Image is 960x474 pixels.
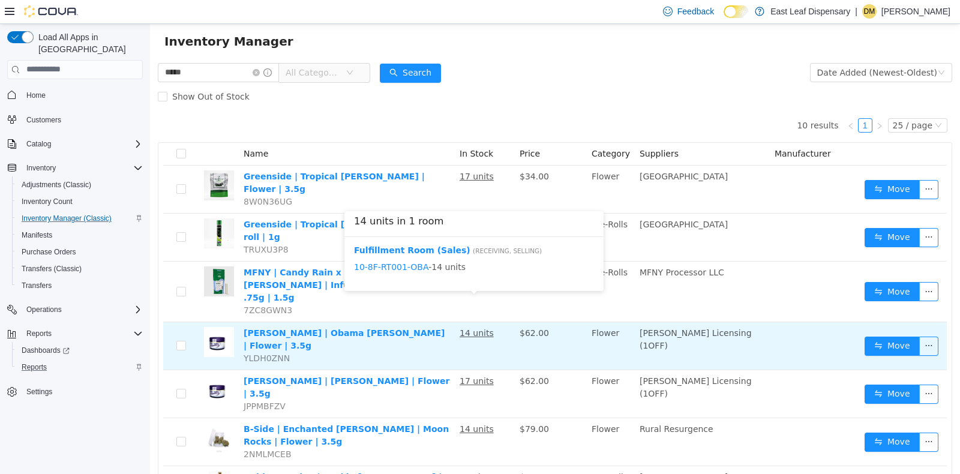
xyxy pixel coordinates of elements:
a: Adjustments (Classic) [17,178,96,192]
span: Home [22,88,143,103]
span: $62.00 [370,352,399,362]
a: Greenside | Tropical [PERSON_NAME] | Flower | 3.5g [94,148,275,170]
span: 8W0N36UG [94,173,142,182]
i: icon: down [788,45,795,53]
a: Dashboards [12,342,148,359]
button: icon: swapMove [715,204,770,223]
span: Settings [26,387,52,397]
span: Reports [22,362,47,372]
nav: Complex example [7,82,143,432]
button: icon: searchSearch [230,40,291,59]
h3: 14 units in 1 room [204,190,444,205]
u: 17 units [310,148,344,157]
span: Inventory Count [17,194,143,209]
span: Dashboards [17,343,143,358]
button: Transfers (Classic) [12,260,148,277]
td: Flower [437,346,485,394]
span: Home [26,91,46,100]
a: [PERSON_NAME] | Obama [PERSON_NAME] | Flower | 3.5g [94,304,295,326]
span: 7ZC8GWN3 [94,281,142,291]
button: Manifests [12,227,148,244]
button: Catalog [22,137,56,151]
span: Reports [22,326,143,341]
button: icon: ellipsis [769,156,788,175]
span: [PERSON_NAME] Licensing (1OFF) [490,304,602,326]
img: B-Side | Enchanted Runtz | Moon Rocks | Flower | 3.5g hero shot [54,399,84,429]
a: Transfers [17,278,56,293]
span: Customers [26,115,61,125]
a: 10-8F-RT001-OBA [204,238,278,248]
span: Dark Mode [724,18,724,19]
input: Dark Mode [724,5,749,18]
td: Pre-Rolls [437,238,485,298]
span: Transfers [17,278,143,293]
i: icon: close-circle [103,45,110,52]
span: - 14 units [204,237,444,250]
span: 2NMLMCEB [94,425,142,435]
button: Reports [12,359,148,376]
u: 6 units [310,448,338,458]
button: Inventory Count [12,193,148,210]
a: Fulfillment Room (Sales) [204,221,320,231]
a: Home [22,88,50,103]
span: Inventory [22,161,143,175]
button: icon: ellipsis [769,409,788,428]
u: 17 units [310,352,344,362]
a: Reports [17,360,52,374]
a: Customers [22,113,66,127]
button: icon: ellipsis [769,204,788,223]
a: Golden Garden | Buckin [PERSON_NAME] | Pre-roll | 1g [94,448,292,470]
button: Operations [22,302,67,317]
p: East Leaf Dispensary [770,4,850,19]
span: Category [442,125,480,134]
span: Catalog [22,137,143,151]
span: YLDH0ZNN [94,329,140,339]
span: $34.00 [370,148,399,157]
img: MFNY | Candy Rain x Super Runtz | Infused | Pre-roll | 2 x .75g | 1.5g hero shot [54,242,84,272]
img: Runtz | Trump Runtz | Flower | 3.5g hero shot [54,351,84,381]
span: Name [94,125,118,134]
span: Rural Resurgence [490,400,563,410]
a: Inventory Count [17,194,77,209]
span: Purchase Orders [17,245,143,259]
button: Operations [2,301,148,318]
span: [GEOGRAPHIC_DATA] CO [490,448,593,458]
a: Manifests [17,228,57,242]
li: 1 [708,94,722,109]
p: [PERSON_NAME] [881,4,950,19]
span: Catalog [26,139,51,149]
img: Runtz | Obama Runtz | Flower | 3.5g hero shot [54,303,84,333]
span: Operations [26,305,62,314]
span: Inventory Manager [14,8,151,27]
img: Greenside | Tropical Runtz | Flower | 3.5g hero shot [54,146,84,176]
button: icon: swapMove [715,258,770,277]
a: Dashboards [17,343,74,358]
span: [GEOGRAPHIC_DATA] [490,196,578,205]
button: Inventory Manager (Classic) [12,210,148,227]
button: icon: ellipsis [769,258,788,277]
td: Pre-Rolls [437,190,485,238]
a: MFNY | Candy Rain x Super [PERSON_NAME] | Infused | Pre-roll | 2 x .75g | 1.5g [94,244,283,278]
span: $62.00 [370,304,399,314]
span: Load All Apps in [GEOGRAPHIC_DATA] [34,31,143,55]
div: 25 / page [743,95,782,108]
a: Inventory Manager (Classic) [17,211,116,226]
i: icon: down [196,45,203,53]
button: icon: swapMove [715,361,770,380]
span: Price [370,125,390,134]
span: Inventory Count [22,197,73,206]
div: Date Added (Newest-Oldest) [667,40,787,58]
span: Reports [26,329,52,338]
span: Manifests [22,230,52,240]
button: Reports [2,325,148,342]
span: Manifests [17,228,143,242]
span: [PERSON_NAME] Licensing (1OFF) [490,352,602,374]
li: 10 results [647,94,688,109]
span: DM [864,4,875,19]
a: Transfers (Classic) [17,262,86,276]
button: Inventory [22,161,61,175]
button: icon: swapMove [715,409,770,428]
button: Customers [2,111,148,128]
span: Inventory Manager (Classic) [17,211,143,226]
